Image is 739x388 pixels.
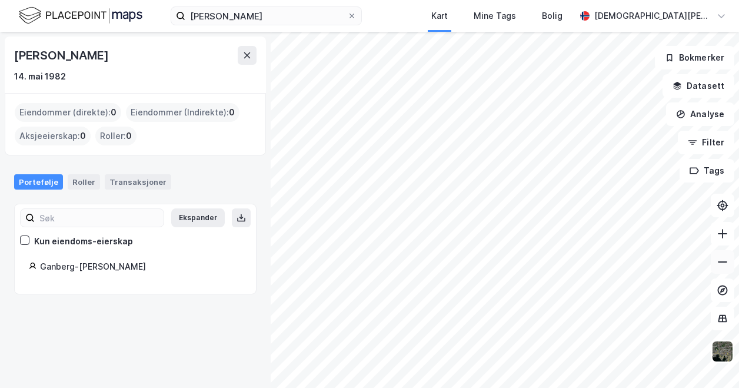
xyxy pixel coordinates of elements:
[111,105,116,120] span: 0
[666,102,734,126] button: Analyse
[474,9,516,23] div: Mine Tags
[663,74,734,98] button: Datasett
[431,9,448,23] div: Kart
[19,5,142,26] img: logo.f888ab2527a4732fd821a326f86c7f29.svg
[680,159,734,183] button: Tags
[15,127,91,145] div: Aksjeeierskap :
[14,46,111,65] div: [PERSON_NAME]
[680,331,739,388] iframe: Chat Widget
[542,9,562,23] div: Bolig
[14,174,63,190] div: Portefølje
[229,105,235,120] span: 0
[655,46,734,69] button: Bokmerker
[34,234,133,248] div: Kun eiendoms-eierskap
[171,208,225,227] button: Ekspander
[40,260,242,274] div: Ganberg-[PERSON_NAME]
[185,7,347,25] input: Søk på adresse, matrikkel, gårdeiere, leietakere eller personer
[105,174,171,190] div: Transaksjoner
[80,129,86,143] span: 0
[95,127,137,145] div: Roller :
[14,69,66,84] div: 14. mai 1982
[126,103,239,122] div: Eiendommer (Indirekte) :
[594,9,712,23] div: [DEMOGRAPHIC_DATA][PERSON_NAME]
[68,174,100,190] div: Roller
[35,209,164,227] input: Søk
[15,103,121,122] div: Eiendommer (direkte) :
[678,131,734,154] button: Filter
[126,129,132,143] span: 0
